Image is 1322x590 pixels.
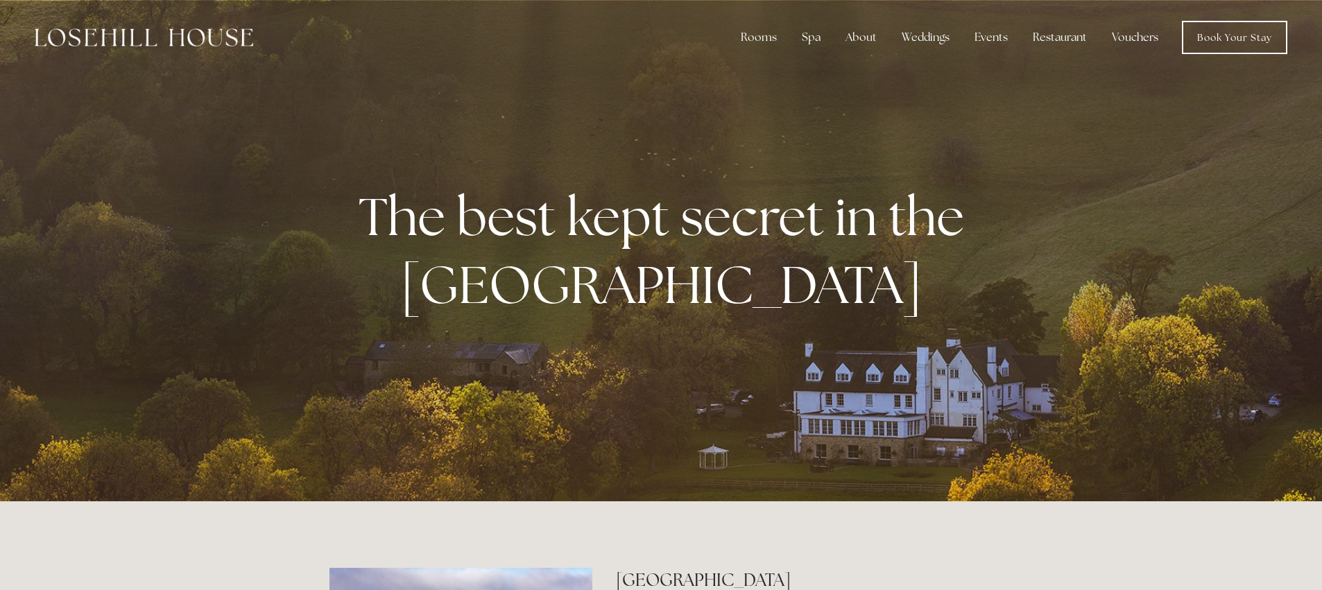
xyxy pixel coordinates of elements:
div: Weddings [891,24,961,51]
img: Losehill House [35,28,253,46]
strong: The best kept secret in the [GEOGRAPHIC_DATA] [359,182,975,318]
div: About [834,24,888,51]
div: Rooms [730,24,788,51]
div: Events [963,24,1019,51]
div: Restaurant [1022,24,1098,51]
a: Vouchers [1101,24,1169,51]
div: Spa [791,24,832,51]
a: Book Your Stay [1182,21,1287,54]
